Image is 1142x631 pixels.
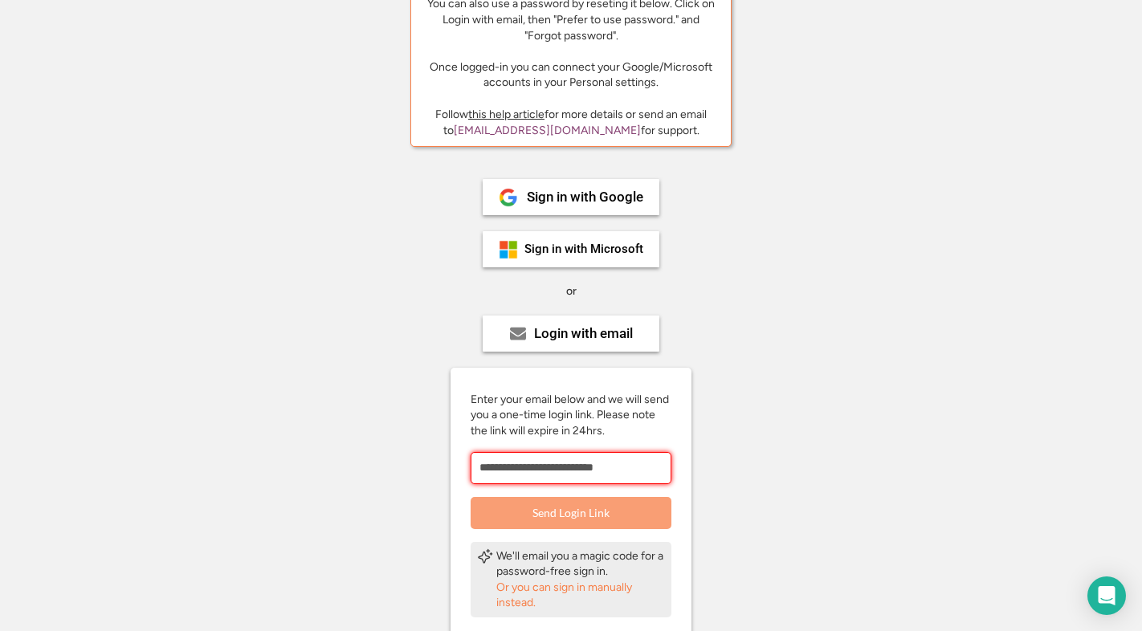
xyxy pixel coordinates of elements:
[471,392,671,439] div: Enter your email below and we will send you a one-time login link. Please note the link will expi...
[499,240,518,259] img: ms-symbollockup_mssymbol_19.png
[499,188,518,207] img: 1024px-Google__G__Logo.svg.png
[527,190,643,204] div: Sign in with Google
[1087,576,1126,615] div: Open Intercom Messenger
[496,580,665,611] div: Or you can sign in manually instead.
[496,548,665,580] div: We'll email you a magic code for a password-free sign in.
[454,124,641,137] a: [EMAIL_ADDRESS][DOMAIN_NAME]
[534,327,633,340] div: Login with email
[468,108,544,121] a: this help article
[471,497,671,529] button: Send Login Link
[566,283,577,299] div: or
[524,243,643,255] div: Sign in with Microsoft
[423,107,719,138] div: Follow for more details or send an email to for support.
